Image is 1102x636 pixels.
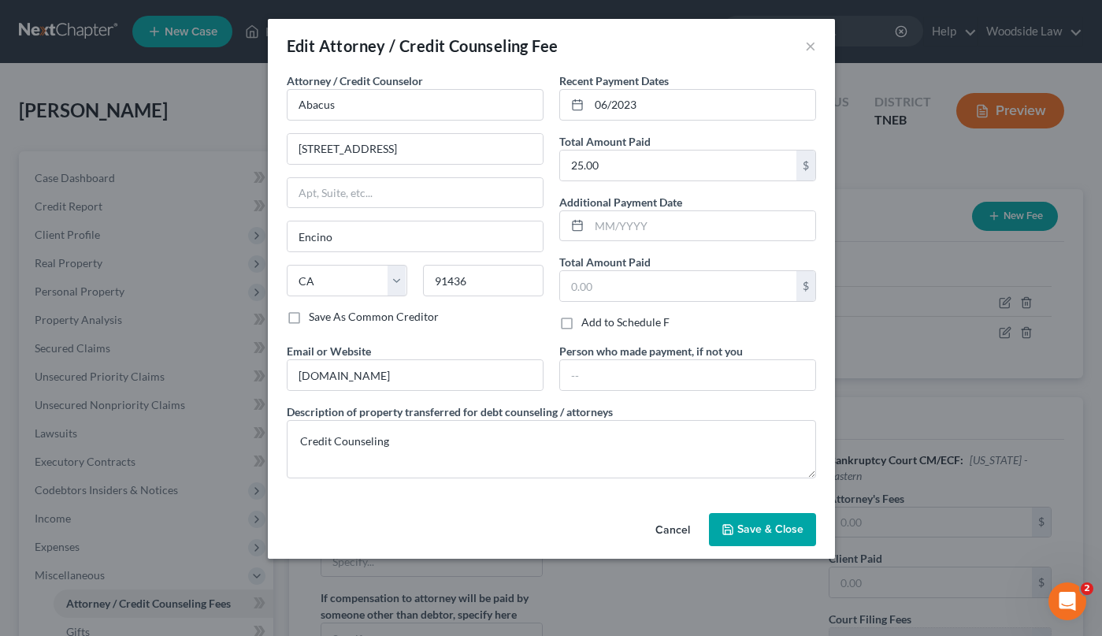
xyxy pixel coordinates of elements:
input: -- [560,360,815,390]
input: 0.00 [560,271,796,301]
span: Attorney / Credit Counselor [287,74,423,87]
label: Add to Schedule F [581,314,670,330]
span: Attorney / Credit Counseling Fee [319,36,558,55]
label: Description of property transferred for debt counseling / attorneys [287,404,613,420]
label: Save As Common Creditor [309,309,439,325]
button: × [805,36,816,55]
input: Enter address... [288,134,543,164]
button: Cancel [643,515,703,546]
input: MM/YYYY [589,211,815,241]
label: Total Amount Paid [559,133,651,150]
input: -- [288,360,543,390]
label: Additional Payment Date [559,194,682,210]
div: $ [796,151,815,180]
label: Person who made payment, if not you [559,343,743,359]
input: Enter zip... [423,265,544,296]
label: Total Amount Paid [559,254,651,270]
input: Enter city... [288,221,543,251]
label: Recent Payment Dates [559,73,669,89]
input: Search creditor by name... [287,89,544,121]
span: Save & Close [737,523,803,536]
input: Apt, Suite, etc... [288,178,543,208]
span: 2 [1081,582,1093,595]
div: $ [796,271,815,301]
label: Email or Website [287,343,371,359]
input: 0.00 [560,151,796,180]
button: Save & Close [709,513,816,546]
span: Edit [287,36,316,55]
iframe: Intercom live chat [1048,582,1086,620]
input: MM/YYYY [589,90,815,120]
